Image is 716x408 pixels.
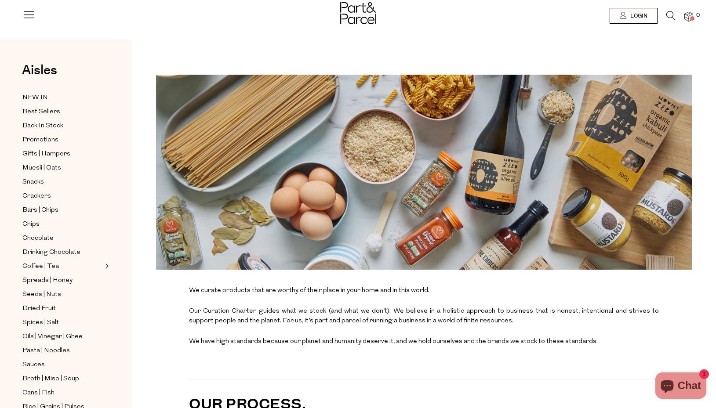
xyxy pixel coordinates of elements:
[610,8,658,24] a: Login
[22,233,102,244] a: Chocolate
[22,345,102,356] a: Pasta | Noodles
[22,149,70,159] span: Gifts | Hampers
[22,121,63,131] span: Back In Stock
[22,346,70,356] span: Pasta | Noodles
[22,205,102,216] a: Bars | Chips
[22,373,102,384] a: Broth | Miso | Soup
[22,148,102,159] a: Gifts | Hampers
[22,359,102,370] a: Sauces
[22,289,102,300] a: Seeds | Nuts
[22,61,57,80] span: Aisles
[22,387,102,398] a: Cans | Fish
[22,219,40,230] span: Chips
[22,219,102,230] a: Chips
[189,283,659,299] p: We curate products that are worthy of their place in your home and in this world.
[22,177,102,188] a: Snacks
[22,275,102,286] a: Spreads | Honey
[694,11,702,19] span: 0
[22,106,102,117] a: Best Sellers
[22,93,48,103] span: NEW IN
[22,360,45,370] span: Sauces
[22,261,102,272] a: Coffee | Tea
[22,64,57,86] a: Aisles
[22,191,102,202] a: Crackers
[22,247,102,258] a: Drinking Chocolate
[22,331,102,342] a: Oils | Vinegar | Ghee
[628,12,647,20] span: Login
[22,303,56,314] span: Dried Fruit
[22,374,79,384] span: Broth | Miso | Soup
[22,275,73,286] span: Spreads | Honey
[340,2,376,24] img: Part&Parcel
[189,334,659,350] p: We have high standards because our planet and humanity deserve it, and we hold ourselves and the ...
[22,303,102,314] a: Dried Fruit
[22,107,60,117] span: Best Sellers
[22,135,58,145] span: Promotions
[22,289,61,300] span: Seeds | Nuts
[22,261,59,272] span: Coffee | Tea
[22,317,102,328] a: Spices | Salt
[22,233,54,244] span: Chocolate
[22,134,102,145] a: Promotions
[22,162,102,173] a: Muesli | Oats
[103,261,109,271] button: Expand/Collapse Coffee | Tea
[22,332,83,342] span: Oils | Vinegar | Ghee
[22,205,58,216] span: Bars | Chips
[653,372,709,401] inbox-online-store-chat: Shopify online store chat
[22,318,59,328] span: Spices | Salt
[684,12,693,21] a: 0
[22,92,102,103] a: NEW IN
[22,247,80,258] span: Drinking Chocolate
[22,191,51,202] span: Crackers
[22,388,55,398] span: Cans | Fish
[189,303,659,329] p: Our Curation Charter guides what we stock (and what we don’t). We believe in a holistic approach ...
[22,120,102,131] a: Back In Stock
[22,177,44,188] span: Snacks
[22,163,61,173] span: Muesli | Oats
